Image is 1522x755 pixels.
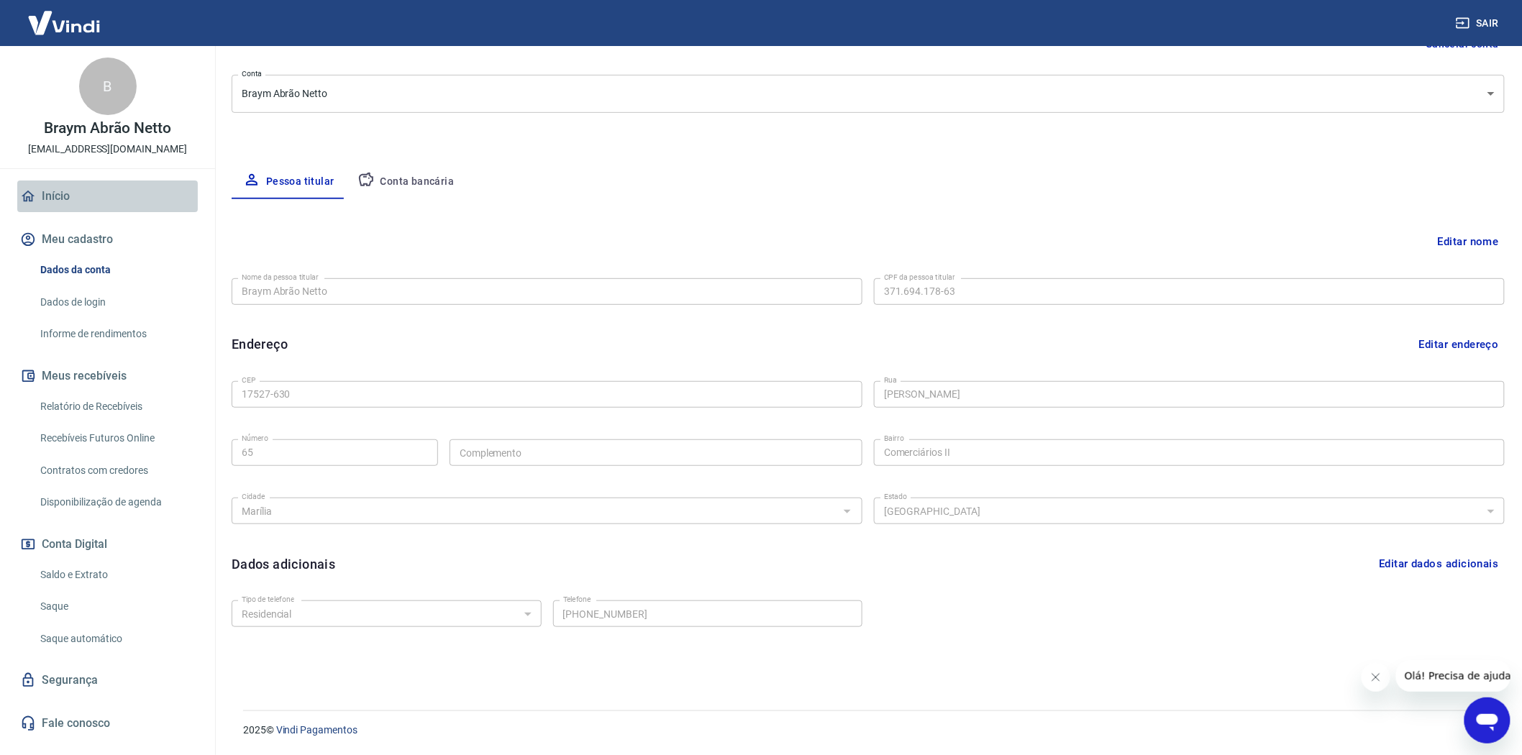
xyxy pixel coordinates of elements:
[17,224,198,255] button: Meu cadastro
[232,334,288,354] h6: Endereço
[1464,697,1510,743] iframe: Botão para abrir a janela de mensagens
[1396,660,1510,692] iframe: Mensagem da empresa
[242,272,319,283] label: Nome da pessoa titular
[28,142,187,157] p: [EMAIL_ADDRESS][DOMAIN_NAME]
[242,375,255,385] label: CEP
[35,592,198,621] a: Saque
[884,375,898,385] label: Rua
[35,560,198,590] a: Saldo e Extrato
[1362,663,1390,692] iframe: Fechar mensagem
[1373,550,1505,577] button: Editar dados adicionais
[236,502,834,520] input: Digite aqui algumas palavras para buscar a cidade
[17,528,198,560] button: Conta Digital
[232,75,1505,113] div: Braym Abrão Netto
[79,58,137,115] div: B
[44,121,170,136] p: Braym Abrão Netto
[35,488,198,517] a: Disponibilização de agenda
[1432,228,1505,255] button: Editar nome
[17,1,111,45] img: Vindi
[242,433,268,444] label: Número
[35,319,198,349] a: Informe de rendimentos
[35,456,198,485] a: Contratos com credores
[35,624,198,654] a: Saque automático
[1413,331,1505,358] button: Editar endereço
[9,10,121,22] span: Olá! Precisa de ajuda?
[276,724,357,736] a: Vindi Pagamentos
[242,491,265,502] label: Cidade
[17,360,198,392] button: Meus recebíveis
[17,664,198,696] a: Segurança
[346,165,466,199] button: Conta bancária
[17,180,198,212] a: Início
[884,272,955,283] label: CPF da pessoa titular
[35,288,198,317] a: Dados de login
[35,255,198,285] a: Dados da conta
[1453,10,1505,37] button: Sair
[35,392,198,421] a: Relatório de Recebíveis
[563,594,591,605] label: Telefone
[884,491,908,502] label: Estado
[884,433,904,444] label: Bairro
[243,723,1487,738] p: 2025 ©
[35,424,198,453] a: Recebíveis Futuros Online
[242,68,262,79] label: Conta
[232,554,335,574] h6: Dados adicionais
[242,594,294,605] label: Tipo de telefone
[17,708,198,739] a: Fale conosco
[232,165,346,199] button: Pessoa titular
